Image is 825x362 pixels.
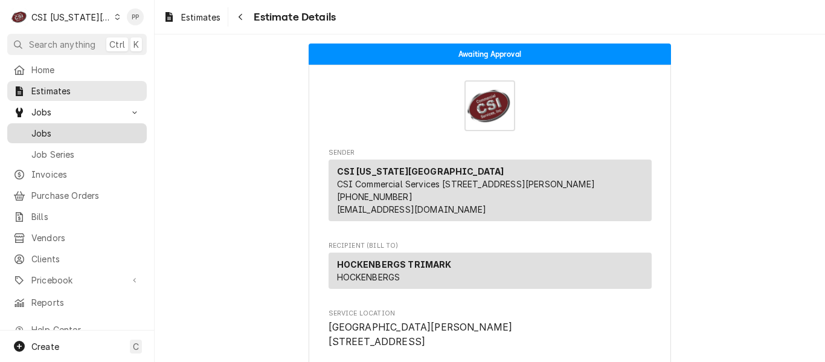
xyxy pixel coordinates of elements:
span: Service Location [329,309,652,318]
span: Clients [31,253,141,265]
span: Recipient (Bill To) [329,241,652,251]
a: [EMAIL_ADDRESS][DOMAIN_NAME] [337,204,486,215]
div: Estimate Sender [329,148,652,227]
a: Bills [7,207,147,227]
span: Estimates [31,85,141,97]
a: [PHONE_NUMBER] [337,192,412,202]
span: K [133,38,139,51]
span: Purchase Orders [31,189,141,202]
span: HOCKENBERGS [337,272,400,282]
div: Recipient (Bill To) [329,253,652,289]
button: Navigate back [231,7,250,27]
div: Service Location [329,309,652,349]
span: [GEOGRAPHIC_DATA][PERSON_NAME] [STREET_ADDRESS] [329,322,513,347]
span: Jobs [31,127,141,140]
a: Go to Jobs [7,102,147,122]
a: Home [7,60,147,80]
span: Vendors [31,231,141,244]
span: Reports [31,296,141,309]
span: Jobs [31,106,123,118]
div: Philip Potter's Avatar [127,8,144,25]
a: Go to Pricebook [7,270,147,290]
span: Ctrl [109,38,125,51]
a: Go to Help Center [7,320,147,340]
span: C [133,340,139,353]
span: Awaiting Approval [458,50,521,58]
div: Sender [329,160,652,221]
a: Purchase Orders [7,186,147,205]
span: Service Location [329,320,652,349]
span: Search anything [29,38,95,51]
strong: HOCKENBERGS TRIMARK [337,259,452,270]
span: Pricebook [31,274,123,286]
a: Vendors [7,228,147,248]
span: Help Center [31,323,140,336]
div: Status [309,44,671,65]
span: Home [31,63,141,76]
a: Estimates [7,81,147,101]
img: Logo [464,80,515,131]
a: Jobs [7,123,147,143]
a: Clients [7,249,147,269]
a: Reports [7,293,147,312]
span: CSI Commercial Services [STREET_ADDRESS][PERSON_NAME] [337,179,595,189]
div: Sender [329,160,652,226]
strong: CSI [US_STATE][GEOGRAPHIC_DATA] [337,166,504,176]
div: PP [127,8,144,25]
div: CSI Kansas City's Avatar [11,8,28,25]
button: Search anythingCtrlK [7,34,147,55]
span: Estimate Details [250,9,336,25]
a: Invoices [7,164,147,184]
a: Estimates [158,7,225,27]
a: Job Series [7,144,147,164]
div: C [11,8,28,25]
span: Sender [329,148,652,158]
span: Invoices [31,168,141,181]
div: CSI [US_STATE][GEOGRAPHIC_DATA] [31,11,111,24]
span: Estimates [181,11,220,24]
div: Recipient (Bill To) [329,253,652,294]
span: Create [31,341,59,352]
span: Bills [31,210,141,223]
span: Job Series [31,148,141,161]
div: Estimate Recipient [329,241,652,294]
